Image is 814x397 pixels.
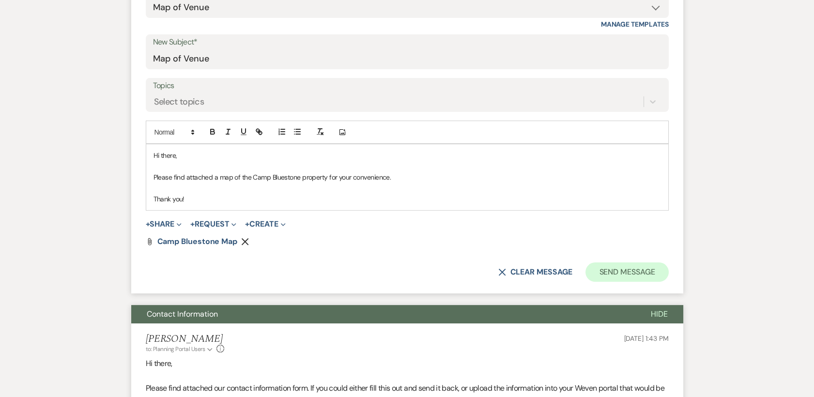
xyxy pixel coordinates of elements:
[146,345,205,353] span: to: Planning Portal Users
[153,79,661,93] label: Topics
[651,309,668,319] span: Hide
[585,262,668,282] button: Send Message
[498,268,572,276] button: Clear message
[147,309,218,319] span: Contact Information
[146,345,215,353] button: to: Planning Portal Users
[190,220,236,228] button: Request
[154,194,661,204] p: Thank you!
[190,220,195,228] span: +
[157,238,238,245] a: Camp Bluestone Map
[245,220,249,228] span: +
[635,305,683,323] button: Hide
[146,333,225,345] h5: [PERSON_NAME]
[157,236,238,246] span: Camp Bluestone Map
[154,172,661,183] p: Please find attached a map of the Camp Bluestone property for your convenience.
[146,220,182,228] button: Share
[154,150,661,161] p: Hi there,
[624,334,668,343] span: [DATE] 1:43 PM
[245,220,285,228] button: Create
[154,95,204,108] div: Select topics
[146,220,150,228] span: +
[131,305,635,323] button: Contact Information
[153,35,661,49] label: New Subject*
[146,358,172,368] span: Hi there,
[601,20,669,29] a: Manage Templates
